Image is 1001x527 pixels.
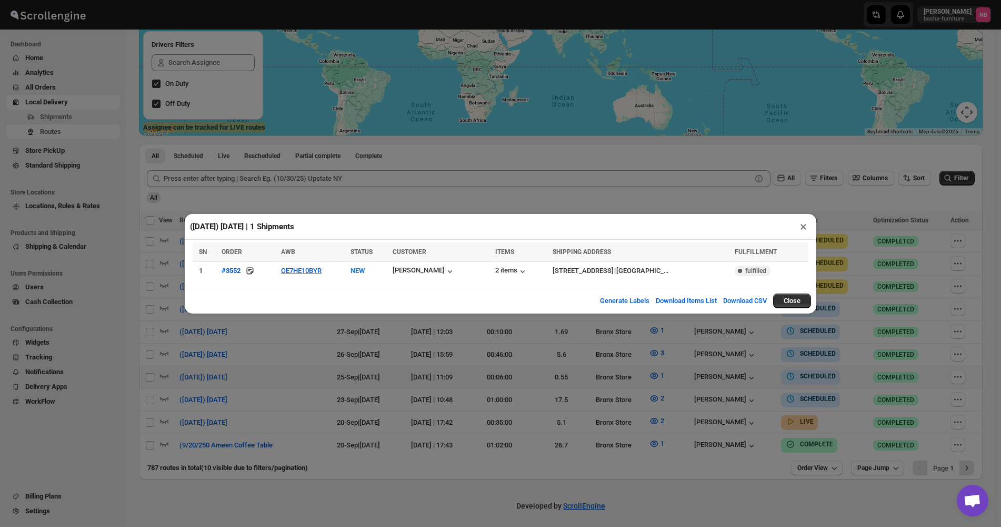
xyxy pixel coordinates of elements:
button: [PERSON_NAME] [393,266,455,277]
span: NEW [351,267,365,275]
button: Download CSV [717,290,773,311]
span: SN [199,248,207,256]
span: SHIPPING ADDRESS [553,248,611,256]
h2: ([DATE]) [DATE] | 1 Shipments [190,221,294,232]
button: × [796,219,811,234]
span: STATUS [351,248,373,256]
div: [GEOGRAPHIC_DATA] [616,266,669,276]
button: #3552 [222,266,241,276]
button: Download Items List [649,290,723,311]
span: FULFILLMENT [735,248,777,256]
span: CUSTOMER [393,248,426,256]
span: AWB [281,248,295,256]
td: 1 [193,261,218,280]
span: ORDER [222,248,242,256]
span: ITEMS [495,248,514,256]
div: #3552 [222,267,241,275]
button: Generate Labels [594,290,656,311]
div: | [553,266,728,276]
div: [STREET_ADDRESS] [553,266,614,276]
span: fulfilled [745,267,766,275]
button: Close [773,294,811,308]
button: 2 items [495,266,528,277]
div: Open chat [957,485,988,516]
button: OE7HE10BYR [281,267,322,275]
